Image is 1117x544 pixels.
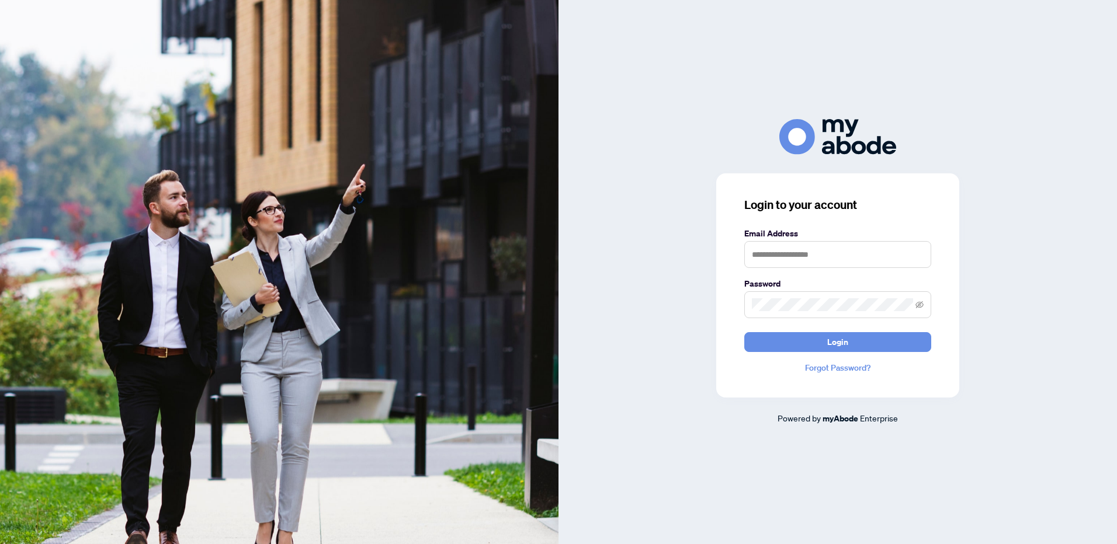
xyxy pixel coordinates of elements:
button: Login [744,332,931,352]
span: Enterprise [860,413,898,423]
span: Powered by [778,413,821,423]
label: Email Address [744,227,931,240]
a: Forgot Password? [744,361,931,374]
span: eye-invisible [915,301,924,309]
a: myAbode [823,412,858,425]
span: Login [827,333,848,351]
img: ma-logo [779,119,896,155]
h3: Login to your account [744,197,931,213]
label: Password [744,277,931,290]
